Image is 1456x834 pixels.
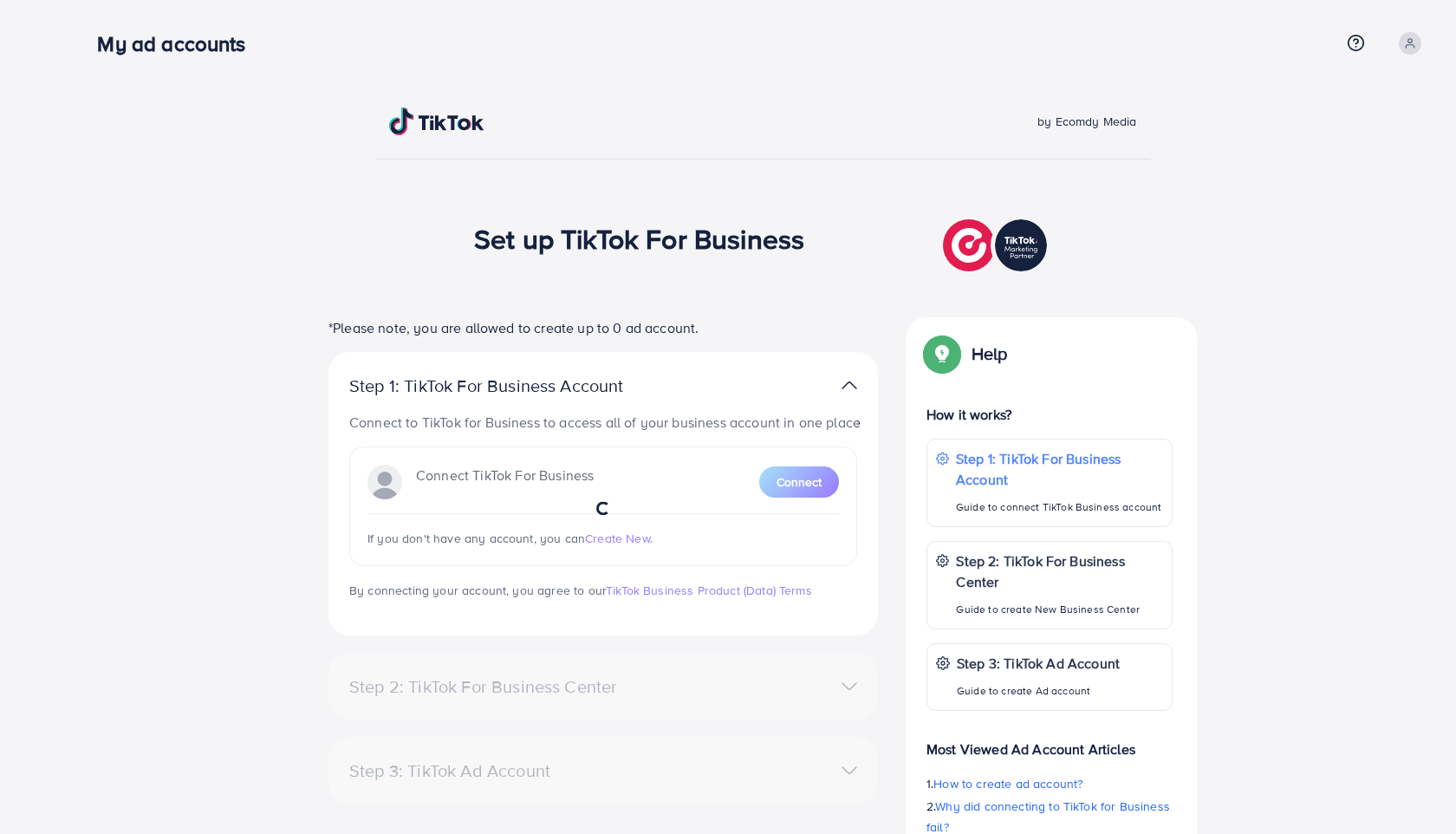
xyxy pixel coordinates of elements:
[926,404,1173,425] p: How it works?
[328,317,878,338] p: *Please note, you are allowed to create up to 0 ad account.
[1037,113,1136,130] span: by Ecomdy Media
[842,373,857,398] img: TikTok partner
[474,222,804,255] h1: Set up TikTok For Business
[933,775,1082,792] span: How to create ad account?
[957,653,1120,674] p: Step 3: TikTok Ad Account
[926,773,1173,794] p: 1.
[972,343,1008,364] p: Help
[349,375,679,396] p: Step 1: TikTok For Business Account
[956,551,1163,592] p: Step 2: TikTok For Business Center
[957,681,1120,701] p: Guide to create Ad account
[97,31,259,56] h3: My ad accounts
[943,215,1051,276] img: TikTok partner
[389,108,484,135] img: TikTok
[956,448,1163,490] p: Step 1: TikTok For Business Account
[956,497,1163,518] p: Guide to connect TikTok Business account
[956,599,1163,620] p: Guide to create New Business Center
[926,338,958,369] img: Popup guide
[926,725,1173,759] p: Most Viewed Ad Account Articles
